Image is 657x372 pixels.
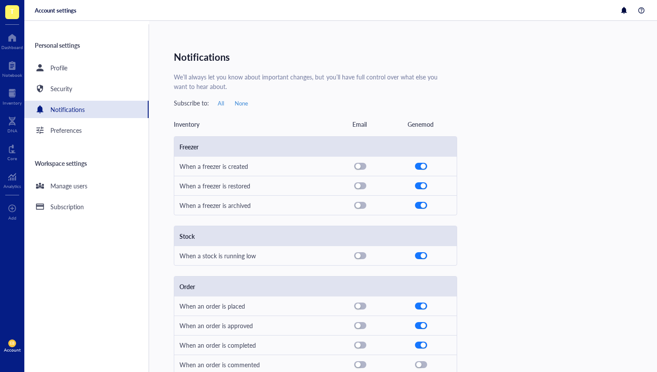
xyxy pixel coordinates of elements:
div: Account settings [35,7,76,14]
a: Security [24,80,149,97]
div: Dashboard [1,45,23,50]
div: Manage users [50,181,87,191]
div: Genemod [408,119,434,129]
div: When an order is completed [179,340,330,350]
a: Analytics [3,170,21,189]
a: Notebook [2,59,22,78]
div: When a freezer is archived [179,201,330,210]
div: Notebook [2,72,22,78]
div: When a freezer is restored [179,181,330,191]
div: Freezer [179,142,451,151]
a: Manage users [24,177,149,194]
div: DNA [7,128,17,133]
div: When an order is commented [179,360,330,369]
div: Subscribe to: [174,98,209,109]
div: Profile [50,63,67,72]
span: All [218,99,224,107]
div: Subscription [50,202,84,211]
div: Notifications [174,49,636,65]
div: Analytics [3,184,21,189]
span: EB [10,341,14,346]
a: Notifications [24,101,149,118]
div: Core [7,156,17,161]
div: Stock [179,232,451,240]
div: When an order is placed [179,301,330,311]
a: Profile [24,59,149,76]
div: Personal settings [24,35,149,56]
a: Inventory [3,86,22,105]
a: DNA [7,114,17,133]
div: Notifications [50,105,85,114]
div: When a freezer is created [179,161,330,171]
button: None [233,98,250,109]
a: Preferences [24,122,149,139]
div: Account [4,347,21,352]
button: All [216,98,226,109]
div: When an order is approved [179,321,330,330]
a: Subscription [24,198,149,215]
div: We’ll always let you know about important changes, but you’ll have full control over what else yo... [174,72,446,91]
div: Add [8,215,17,221]
div: Order [179,282,451,291]
span: None [235,99,248,107]
a: Dashboard [1,31,23,50]
span: T [10,6,14,16]
div: Security [50,84,72,93]
div: Inventory [174,119,324,129]
div: Email [352,119,367,129]
a: Core [7,142,17,161]
div: When a stock is running low [179,251,330,260]
div: Inventory [3,100,22,105]
div: Workspace settings [24,153,149,174]
div: Preferences [50,125,82,135]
